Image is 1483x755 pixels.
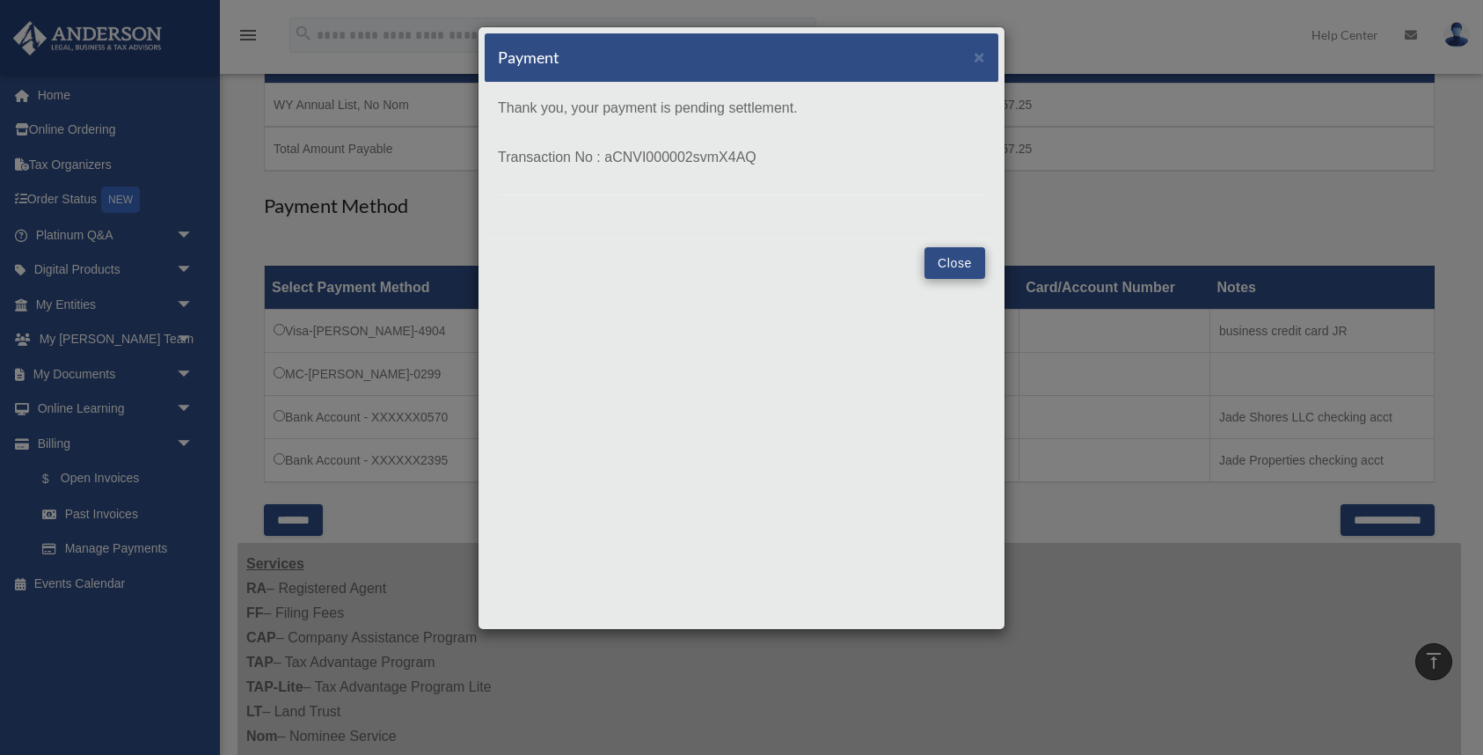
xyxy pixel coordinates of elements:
[924,247,985,279] button: Close
[974,47,985,67] span: ×
[498,145,985,170] p: Transaction No : aCNVI000002svmX4AQ
[974,48,985,66] button: Close
[498,47,559,69] h5: Payment
[498,96,985,121] p: Thank you, your payment is pending settlement.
